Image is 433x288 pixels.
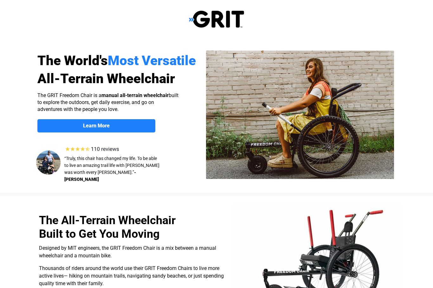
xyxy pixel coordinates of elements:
span: All-Terrain Wheelchair [37,71,175,86]
strong: Learn More [83,123,110,129]
span: The GRIT Freedom Chair is a built to explore the outdoors, get daily exercise, and go on adventur... [37,92,178,112]
span: Designed by MIT engineers, the GRIT Freedom Chair is a mix between a manual wheelchair and a moun... [39,245,216,259]
span: The All-Terrain Wheelchair Built to Get You Moving [39,214,176,241]
a: Learn More [37,119,155,132]
span: Most Versatile [108,53,196,68]
strong: manual all-terrain wheelchair [101,92,169,98]
span: Thousands of riders around the world use their GRIT Freedom Chairs to live more active lives— hik... [39,265,224,286]
span: The World's [37,53,108,68]
span: “Truly, this chair has changed my life. To be able to live an amazing trail life with [PERSON_NAM... [64,156,159,175]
